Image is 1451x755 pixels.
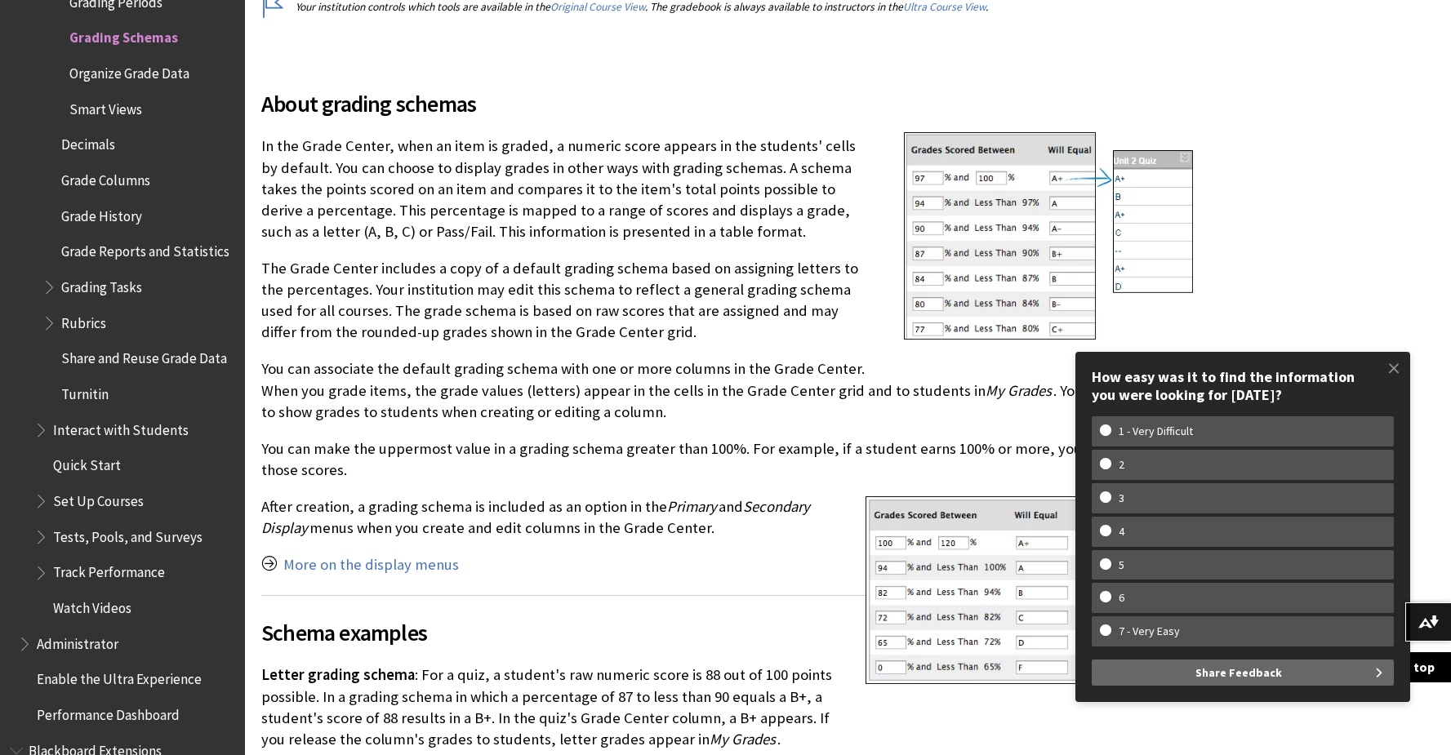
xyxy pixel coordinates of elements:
span: Track Performance [53,559,165,581]
span: Grading Tasks [61,273,142,295]
span: Performance Dashboard [37,701,180,723]
span: Grade Reports and Statistics [61,238,229,260]
span: Share and Reuse Grade Data [61,345,227,367]
span: Decimals [61,131,115,153]
p: : For a quiz, a student's raw numeric score is 88 out of 100 points possible. In a grading schema... [261,664,1193,750]
w-span: 4 [1100,525,1143,539]
w-span: 3 [1100,491,1143,505]
p: In the Grade Center, when an item is graded, a numeric score appears in the students' cells by de... [261,135,1193,242]
span: Grade Columns [61,167,150,189]
button: Share Feedback [1092,660,1394,686]
p: After creation, a grading schema is included as an option in the and menus when you create and ed... [261,496,1193,539]
span: Primary [667,497,717,516]
span: About grading schemas [261,87,1193,121]
a: More on the display menus [283,555,459,575]
span: Letter grading schema [261,665,415,684]
span: Enable the Ultra Experience [37,666,202,688]
span: Smart Views [69,95,142,118]
span: My Grades [710,730,776,748]
span: Turnitin [61,380,109,402]
span: My Grades [986,381,1052,400]
p: You can make the uppermost value in a grading schema greater than 100%. For example, if a student... [261,438,1193,481]
p: You can associate the default grading schema with one or more columns in the Grade Center. When y... [261,358,1193,423]
span: Share Feedback [1195,660,1282,686]
p: The Grade Center includes a copy of a default grading schema based on assigning letters to the pe... [261,258,1193,344]
w-span: 2 [1100,458,1143,472]
w-span: 5 [1100,558,1143,572]
span: Tests, Pools, and Surveys [53,523,203,545]
span: Grade History [61,202,142,224]
span: Secondary Display [261,497,810,537]
span: Rubrics [61,309,106,331]
span: Schema examples [261,615,833,650]
span: Administrator [37,630,118,652]
span: Set Up Courses [53,487,144,509]
w-span: 1 - Very Difficult [1100,424,1212,438]
span: Organize Grade Data [69,60,189,82]
span: Interact with Students [53,416,189,438]
span: Grading Schemas [69,24,178,47]
span: Watch Videos [53,594,131,616]
w-span: 6 [1100,591,1143,605]
span: Quick Start [53,452,121,474]
div: How easy was it to find the information you were looking for [DATE]? [1092,368,1394,403]
w-span: 7 - Very Easy [1100,624,1199,638]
